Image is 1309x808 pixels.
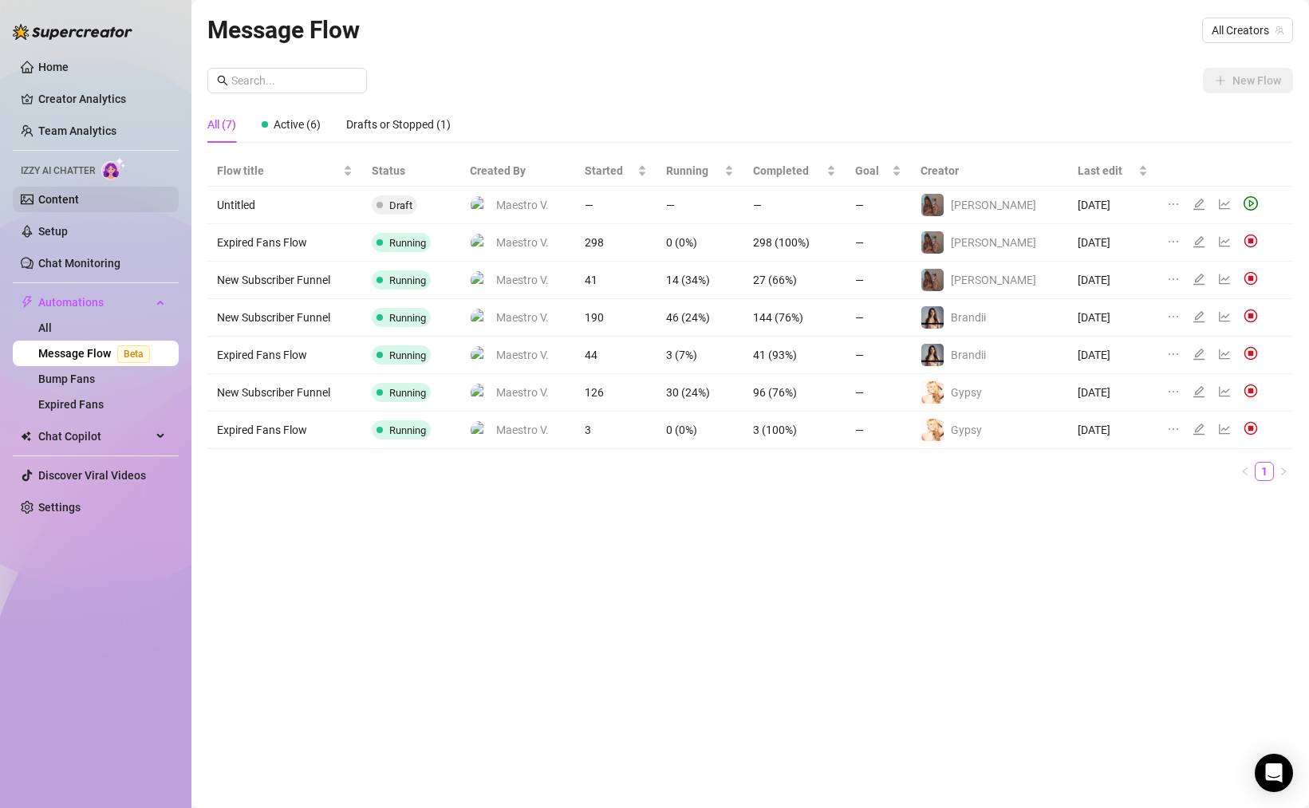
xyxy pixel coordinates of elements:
td: — [846,374,911,412]
a: Home [38,61,69,73]
td: Untitled [207,187,362,224]
a: Content [38,193,79,206]
span: Flow title [217,162,340,179]
td: 3 (7%) [656,337,743,374]
td: 126 [575,374,657,412]
img: Maestro V I I [471,421,489,439]
td: 3 (100%) [743,412,846,449]
span: Running [389,387,426,399]
span: Running [389,237,426,249]
span: Beta [117,345,150,363]
td: [DATE] [1068,337,1157,374]
article: Message Flow [207,11,360,49]
span: line-chart [1218,385,1231,398]
a: Settings [38,501,81,514]
td: — [846,187,911,224]
img: Maestro V I I [471,309,489,327]
td: [DATE] [1068,412,1157,449]
span: Maestro V. [496,384,549,401]
img: Maestro V I I [471,271,489,290]
span: Izzy AI Chatter [21,164,95,179]
span: Brandii [951,311,986,324]
img: Maestro V I I [471,196,489,215]
span: Maestro V. [496,271,549,289]
li: Previous Page [1236,462,1255,481]
span: edit [1193,198,1205,211]
span: edit [1193,385,1205,398]
span: ellipsis [1167,423,1180,436]
td: 27 (66%) [743,262,846,299]
span: Running [389,424,426,436]
span: Maestro V. [496,421,549,439]
span: All Creators [1212,18,1283,42]
span: Maestro V. [496,309,549,326]
img: Maestro V I I [471,234,489,252]
td: [DATE] [1068,299,1157,337]
span: left [1240,467,1250,476]
a: Discover Viral Videos [38,469,146,482]
span: Automations [38,290,152,315]
td: 30 (24%) [656,374,743,412]
li: Next Page [1274,462,1293,481]
td: [DATE] [1068,224,1157,262]
img: Gypsy [921,419,944,441]
td: 0 (0%) [656,412,743,449]
span: Goal [855,162,889,179]
span: edit [1193,273,1205,286]
td: 0 (0%) [656,224,743,262]
img: SAMANTHA [921,231,944,254]
span: ellipsis [1167,235,1180,248]
th: Creator [911,156,1068,187]
img: svg%3e [1244,309,1258,323]
div: All (7) [207,116,236,133]
span: edit [1193,423,1205,436]
button: left [1236,462,1255,481]
td: 298 (100%) [743,224,846,262]
span: Brandii [951,349,986,361]
th: Running [656,156,743,187]
span: [PERSON_NAME] [951,236,1036,249]
td: 190 [575,299,657,337]
span: [PERSON_NAME] [951,199,1036,211]
span: Running [389,349,426,361]
button: right [1274,462,1293,481]
img: Maestro V I I [471,346,489,365]
span: play-circle [1244,196,1258,211]
span: line-chart [1218,198,1231,211]
span: Draft [389,199,412,211]
td: New Subscriber Funnel [207,299,362,337]
th: Flow title [207,156,362,187]
td: 46 (24%) [656,299,743,337]
span: edit [1193,235,1205,248]
td: 96 (76%) [743,374,846,412]
a: All [38,321,52,334]
td: 41 [575,262,657,299]
img: Chat Copilot [21,431,31,442]
th: Last edit [1068,156,1157,187]
td: — [846,262,911,299]
span: line-chart [1218,423,1231,436]
span: ellipsis [1167,385,1180,398]
span: Started [585,162,635,179]
th: Completed [743,156,846,187]
span: line-chart [1218,348,1231,361]
span: edit [1193,310,1205,323]
img: Gypsy [921,381,944,404]
td: 41 (93%) [743,337,846,374]
td: [DATE] [1068,187,1157,224]
span: Maestro V. [496,196,549,214]
a: Creator Analytics [38,86,166,112]
a: Message FlowBeta [38,347,156,360]
td: — [846,299,911,337]
td: 3 [575,412,657,449]
span: ellipsis [1167,198,1180,211]
span: Completed [753,162,823,179]
span: Running [389,312,426,324]
img: SAMANTHA [921,194,944,216]
span: right [1279,467,1288,476]
td: — [846,337,911,374]
a: 1 [1256,463,1273,480]
a: Expired Fans [38,398,104,411]
input: Search... [231,72,357,89]
span: edit [1193,348,1205,361]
